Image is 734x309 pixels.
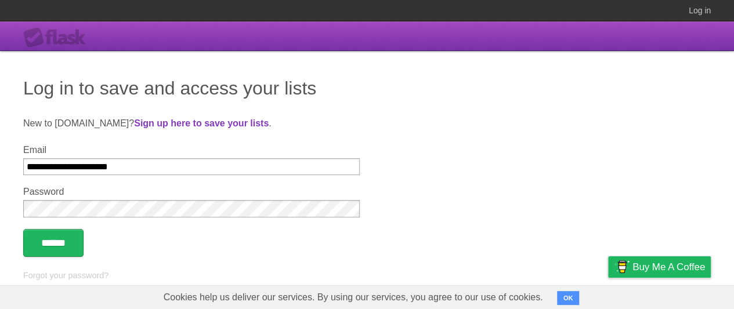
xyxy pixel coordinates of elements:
[23,187,360,197] label: Password
[608,256,711,278] a: Buy me a coffee
[614,257,630,277] img: Buy me a coffee
[23,117,711,130] p: New to [DOMAIN_NAME]? .
[23,271,109,280] a: Forgot your password?
[23,145,360,155] label: Email
[134,118,269,128] a: Sign up here to save your lists
[152,286,555,309] span: Cookies help us deliver our services. By using our services, you agree to our use of cookies.
[23,27,93,48] div: Flask
[557,291,580,305] button: OK
[632,257,705,277] span: Buy me a coffee
[23,74,711,102] h1: Log in to save and access your lists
